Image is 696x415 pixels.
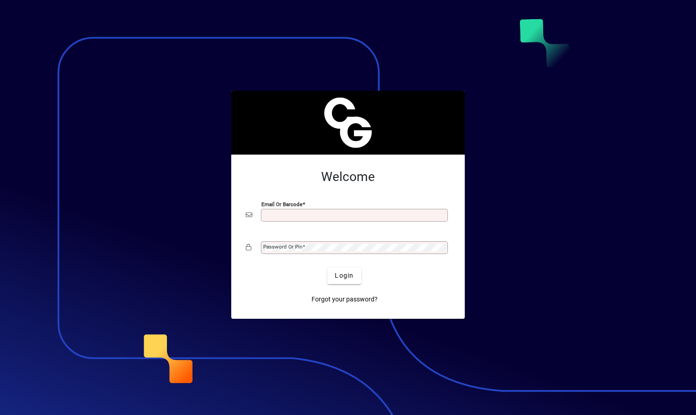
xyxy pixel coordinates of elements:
[308,291,381,308] a: Forgot your password?
[263,244,302,250] mat-label: Password or Pin
[246,169,450,185] h2: Welcome
[327,268,361,284] button: Login
[335,271,353,280] span: Login
[312,295,378,304] span: Forgot your password?
[261,201,302,207] mat-label: Email or Barcode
